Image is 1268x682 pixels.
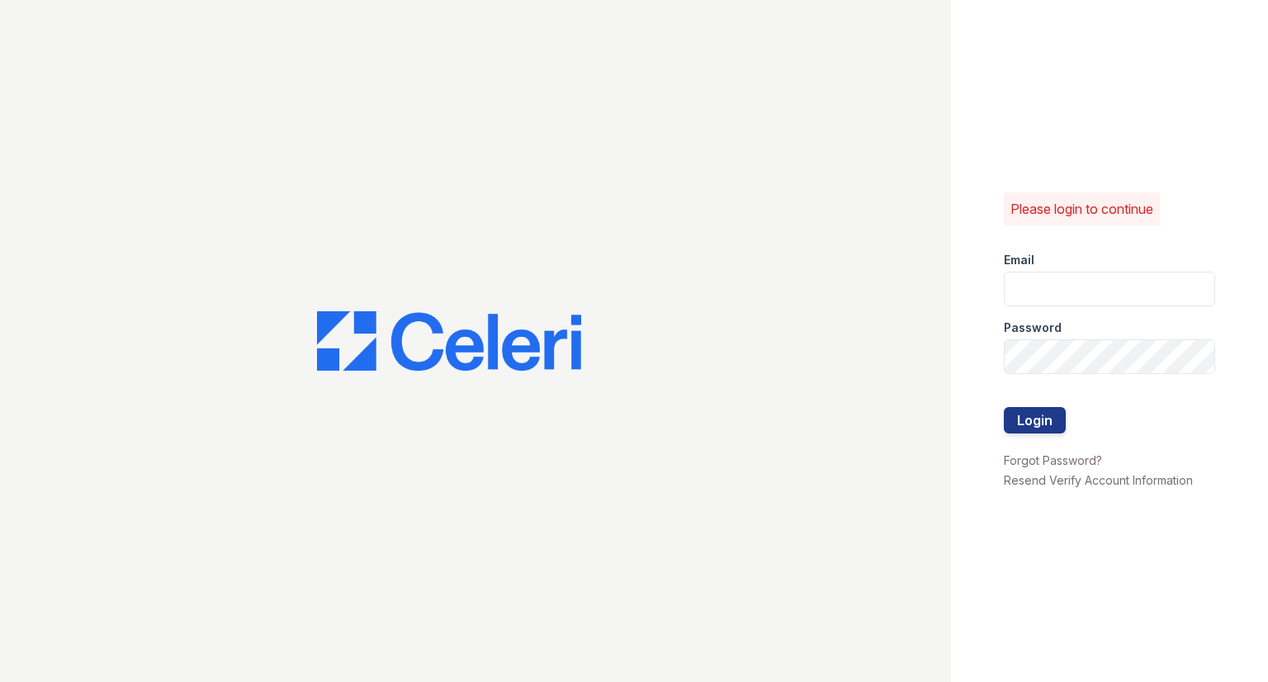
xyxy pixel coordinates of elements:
label: Password [1004,320,1062,336]
a: Resend Verify Account Information [1004,473,1193,487]
button: Login [1004,407,1066,433]
label: Email [1004,252,1034,268]
p: Please login to continue [1010,199,1153,219]
a: Forgot Password? [1004,453,1102,467]
img: CE_Logo_Blue-a8612792a0a2168367f1c8372b55b34899dd931a85d93a1a3d3e32e68fde9ad4.png [317,311,581,371]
